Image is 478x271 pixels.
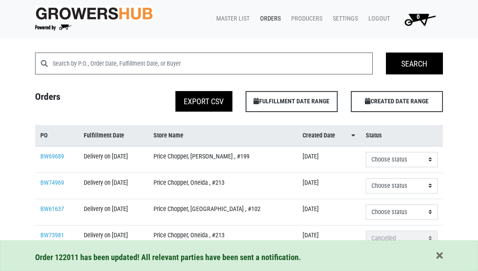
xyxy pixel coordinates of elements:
[40,179,64,187] a: BW74969
[386,53,443,74] input: Search
[297,225,360,251] td: [DATE]
[297,172,360,199] td: [DATE]
[78,172,148,199] td: Delivery on [DATE]
[35,251,443,264] div: Order 122011 has been updated! All relevant parties have been sent a notification.
[297,199,360,225] td: [DATE]
[35,6,153,21] img: original-fc7597fdc6adbb9d0e2ae620e786d1a2.jpg
[148,172,297,199] td: Price Chopper, Oneida , #213
[361,11,393,27] a: Logout
[29,91,134,109] h4: Orders
[417,13,420,21] span: 0
[366,131,382,141] span: Status
[78,225,148,251] td: Delivery on [DATE]
[78,146,148,173] td: Delivery on [DATE]
[303,131,335,141] span: Created Date
[366,131,438,141] a: Status
[153,131,292,141] a: Store Name
[53,53,373,74] input: Search by P.O., Order Date, Fulfillment Date, or Buyer
[175,91,232,112] button: Export CSV
[84,131,124,141] span: Fulfillment Date
[84,131,143,141] a: Fulfillment Date
[148,225,297,251] td: Price Chopper, Oneida , #213
[303,131,355,141] a: Created Date
[326,11,361,27] a: Settings
[35,25,71,31] img: Powered by Big Wheelbarrow
[78,199,148,225] td: Delivery on [DATE]
[148,199,297,225] td: Price Chopper, [GEOGRAPHIC_DATA] , #102
[284,11,326,27] a: Producers
[40,131,48,141] span: PO
[153,131,183,141] span: Store Name
[209,11,253,27] a: Master List
[297,146,360,173] td: [DATE]
[253,11,284,27] a: Orders
[246,91,338,112] span: FULFILLMENT DATE RANGE
[148,146,297,173] td: Price Chopper, [PERSON_NAME] , #199
[393,11,443,28] a: 0
[40,153,64,160] a: BW69689
[40,232,64,239] a: BW73981
[40,205,64,213] a: BW61637
[351,91,443,112] span: CREATED DATE RANGE
[400,11,439,28] img: Cart
[40,131,73,141] a: PO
